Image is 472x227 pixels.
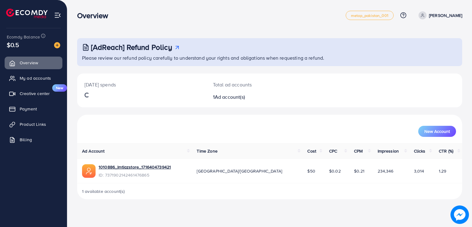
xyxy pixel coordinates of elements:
a: metap_pakistan_001 [346,11,394,20]
span: $0.5 [7,40,19,49]
span: CPC [329,148,337,154]
a: 1010886_Imtiazstore_1716404739421 [99,164,171,170]
img: menu [54,12,61,19]
span: Ecomdy Balance [7,34,40,40]
span: Time Zone [197,148,217,154]
span: Clicks [414,148,426,154]
span: 1.29 [439,168,446,174]
a: My ad accounts [5,72,62,84]
a: Overview [5,57,62,69]
span: New Account [424,129,450,133]
span: Payment [20,106,37,112]
span: Ad account(s) [215,94,245,100]
a: [PERSON_NAME] [416,11,462,19]
a: Product Links [5,118,62,130]
img: image [54,42,60,48]
span: metap_pakistan_001 [351,14,388,18]
p: [DATE] spends [85,81,198,88]
span: New [52,84,67,92]
span: 234,346 [378,168,394,174]
a: Payment [5,103,62,115]
span: $50 [307,168,315,174]
span: CPM [354,148,363,154]
span: ID: 7371902142461476865 [99,172,171,178]
span: Creative center [20,90,50,97]
span: Overview [20,60,38,66]
a: Billing [5,133,62,146]
span: My ad accounts [20,75,51,81]
span: CTR (%) [439,148,453,154]
span: Impression [378,148,399,154]
span: Cost [307,148,316,154]
span: [GEOGRAPHIC_DATA]/[GEOGRAPHIC_DATA] [197,168,282,174]
span: Product Links [20,121,46,127]
img: logo [6,9,48,18]
h3: Overview [77,11,113,20]
span: 1 available account(s) [82,188,125,194]
span: $0.02 [329,168,341,174]
span: Billing [20,137,32,143]
img: ic-ads-acc.e4c84228.svg [82,164,96,178]
button: New Account [418,126,456,137]
span: 3,014 [414,168,424,174]
h2: 1 [213,94,294,100]
p: [PERSON_NAME] [429,12,462,19]
h3: [AdReach] Refund Policy [91,43,172,52]
span: Ad Account [82,148,105,154]
p: Total ad accounts [213,81,294,88]
a: Creative centerNew [5,87,62,100]
img: image [450,205,469,224]
span: $0.21 [354,168,364,174]
p: Please review our refund policy carefully to understand your rights and obligations when requesti... [82,54,458,62]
